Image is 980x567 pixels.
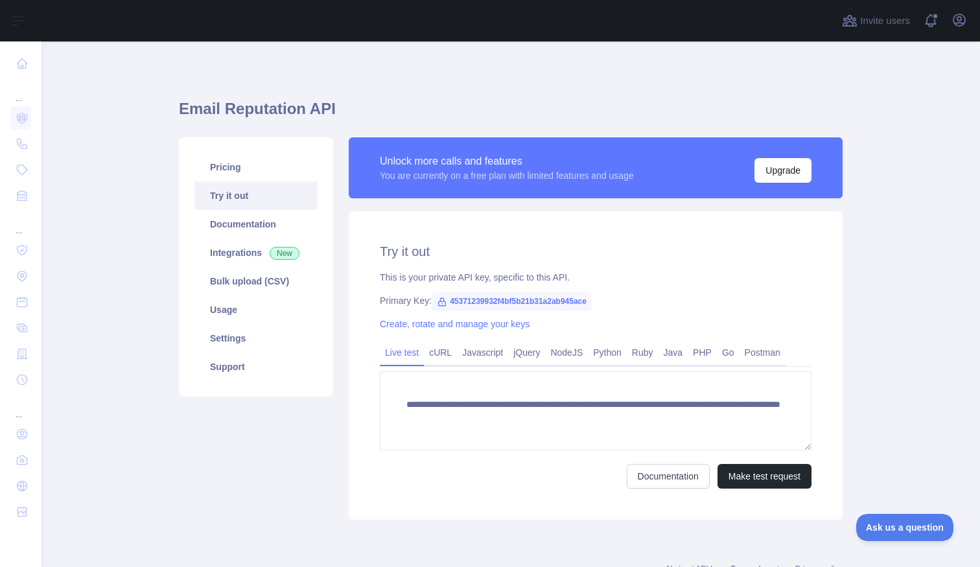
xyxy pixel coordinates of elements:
a: Settings [194,324,318,353]
a: PHP [688,342,717,363]
a: Ruby [627,342,659,363]
a: Documentation [194,210,318,238]
span: Invite users [860,14,910,29]
a: Support [194,353,318,381]
a: Pricing [194,153,318,181]
h2: Try it out [380,242,811,260]
a: Go [717,342,740,363]
button: Upgrade [754,158,811,183]
a: Usage [194,295,318,324]
a: Integrations New [194,238,318,267]
a: cURL [424,342,457,363]
div: Primary Key: [380,294,811,307]
a: Bulk upload (CSV) [194,267,318,295]
a: Python [588,342,627,363]
a: Live test [380,342,424,363]
a: jQuery [508,342,545,363]
h1: Email Reputation API [179,98,843,130]
a: Postman [740,342,786,363]
div: ... [10,210,31,236]
span: New [270,247,299,260]
button: Make test request [717,464,811,489]
a: Create, rotate and manage your keys [380,319,530,329]
div: Unlock more calls and features [380,154,634,169]
div: This is your private API key, specific to this API. [380,271,811,284]
a: Try it out [194,181,318,210]
a: Java [659,342,688,363]
span: 45371239932f4bf5b21b31a2ab945ace [432,292,592,311]
a: Documentation [627,464,710,489]
div: ... [10,394,31,420]
button: Invite users [839,10,913,31]
a: NodeJS [545,342,588,363]
a: Javascript [457,342,508,363]
iframe: Toggle Customer Support [856,514,954,541]
div: ... [10,78,31,104]
div: You are currently on a free plan with limited features and usage [380,169,634,182]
